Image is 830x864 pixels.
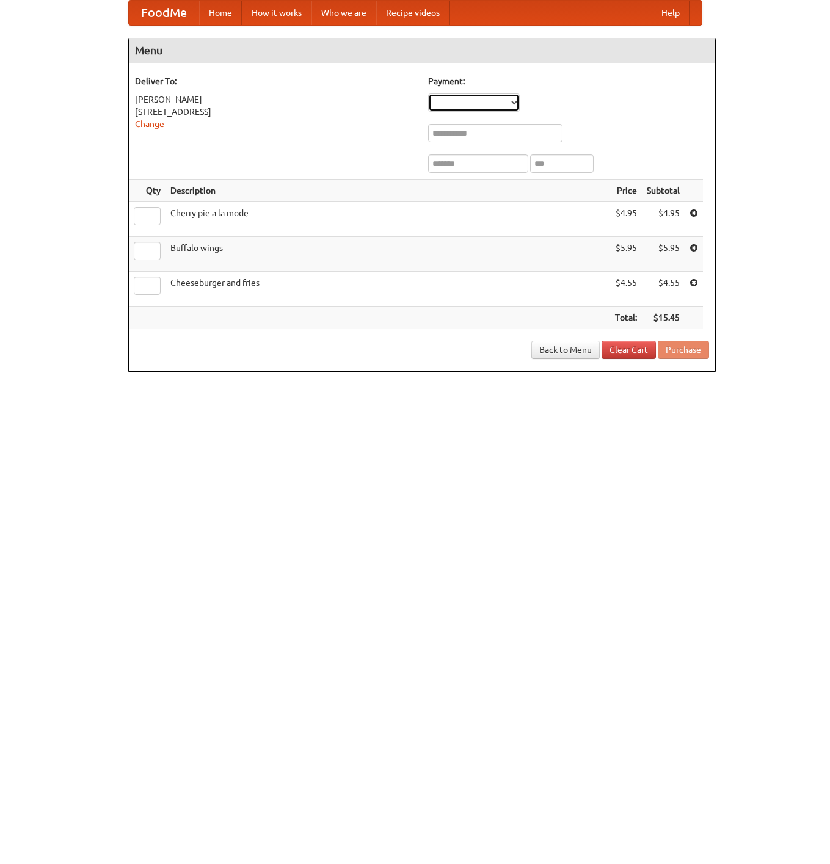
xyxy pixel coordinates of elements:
[642,202,685,237] td: $4.95
[610,272,642,307] td: $4.55
[311,1,376,25] a: Who we are
[166,272,610,307] td: Cheeseburger and fries
[135,75,416,87] h5: Deliver To:
[658,341,709,359] button: Purchase
[135,119,164,129] a: Change
[610,202,642,237] td: $4.95
[642,307,685,329] th: $15.45
[376,1,450,25] a: Recipe videos
[610,307,642,329] th: Total:
[642,272,685,307] td: $4.55
[129,1,199,25] a: FoodMe
[531,341,600,359] a: Back to Menu
[642,237,685,272] td: $5.95
[610,237,642,272] td: $5.95
[166,202,610,237] td: Cherry pie a la mode
[652,1,690,25] a: Help
[602,341,656,359] a: Clear Cart
[135,93,416,106] div: [PERSON_NAME]
[610,180,642,202] th: Price
[129,180,166,202] th: Qty
[428,75,709,87] h5: Payment:
[166,180,610,202] th: Description
[129,38,715,63] h4: Menu
[166,237,610,272] td: Buffalo wings
[242,1,311,25] a: How it works
[199,1,242,25] a: Home
[135,106,416,118] div: [STREET_ADDRESS]
[642,180,685,202] th: Subtotal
